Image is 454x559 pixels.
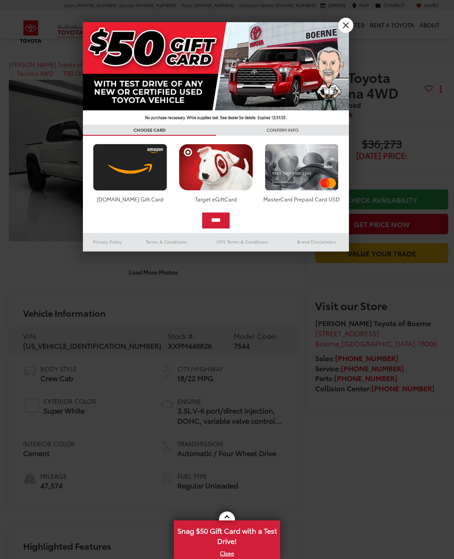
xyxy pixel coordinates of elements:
[91,144,169,191] img: amazoncard.png
[284,236,349,247] a: Brand Disclaimers
[83,236,133,247] a: Privacy Policy
[176,144,255,191] img: targetcard.png
[200,236,284,247] a: SMS Terms & Conditions
[262,144,341,191] img: mastercard.png
[91,195,169,203] div: [DOMAIN_NAME] Gift Card
[133,236,200,247] a: Terms & Conditions
[175,521,279,548] span: Snag $50 Gift Card with a Test Drive!
[176,195,255,203] div: Target eGiftCard
[262,195,341,203] div: MasterCard Prepaid Card USD
[216,125,349,136] h3: CONFIRM INFO
[83,22,349,125] img: 42635_top_851395.jpg
[83,125,216,136] h3: CHOOSE CARD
